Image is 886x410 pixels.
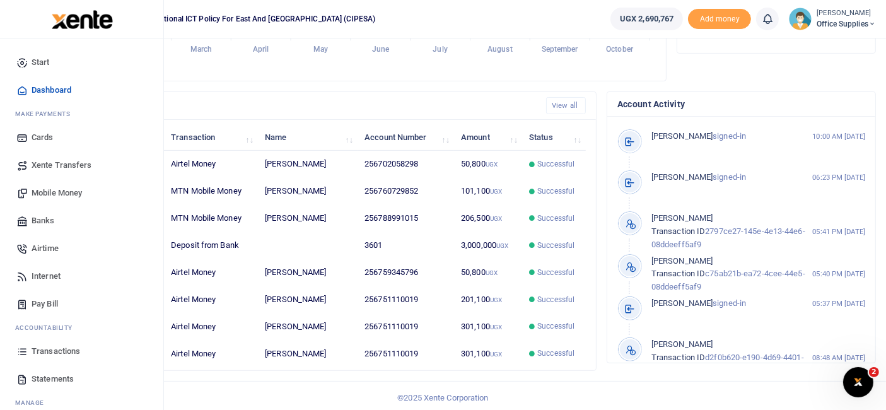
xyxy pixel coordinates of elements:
[651,213,713,223] span: [PERSON_NAME]
[358,259,454,286] td: 256759345796
[688,13,751,23] a: Add money
[813,172,866,183] small: 06:23 PM [DATE]
[358,151,454,178] td: 256702058298
[546,97,586,114] a: View all
[258,205,358,232] td: [PERSON_NAME]
[10,262,153,290] a: Internet
[10,124,153,151] a: Cards
[50,14,113,23] a: logo-small logo-large logo-large
[486,161,498,168] small: UGX
[813,269,866,279] small: 05:40 PM [DATE]
[454,313,522,340] td: 301,100
[617,97,865,111] h4: Account Activity
[253,45,269,54] tspan: April
[10,365,153,393] a: Statements
[651,130,812,143] p: signed-in
[358,286,454,313] td: 256751110019
[651,226,705,236] span: Transaction ID
[10,207,153,235] a: Banks
[537,320,574,332] span: Successful
[651,339,713,349] span: [PERSON_NAME]
[32,56,50,69] span: Start
[10,290,153,318] a: Pay Bill
[490,188,502,195] small: UGX
[258,286,358,313] td: [PERSON_NAME]
[537,348,574,359] span: Successful
[454,340,522,366] td: 301,100
[164,124,258,151] th: Transaction: activate to sort column ascending
[817,18,876,30] span: Office Supplies
[869,367,879,377] span: 2
[313,45,328,54] tspan: May
[606,45,634,54] tspan: October
[164,151,258,178] td: Airtel Money
[32,131,54,144] span: Cards
[10,179,153,207] a: Mobile Money
[358,124,454,151] th: Account Number: activate to sort column ascending
[843,367,873,397] iframe: Intercom live chat
[258,178,358,205] td: [PERSON_NAME]
[490,351,502,358] small: UGX
[258,124,358,151] th: Name: activate to sort column ascending
[32,214,55,227] span: Banks
[454,286,522,313] td: 201,100
[32,270,61,283] span: Internet
[258,313,358,340] td: [PERSON_NAME]
[605,8,688,30] li: Wallet ballance
[490,296,502,303] small: UGX
[32,298,58,310] span: Pay Bill
[813,131,866,142] small: 10:00 AM [DATE]
[454,151,522,178] td: 50,800
[651,297,812,310] p: signed-in
[454,178,522,205] td: 101,100
[486,269,498,276] small: UGX
[651,171,812,184] p: signed-in
[21,109,71,119] span: ake Payments
[358,340,454,366] td: 256751110019
[164,205,258,232] td: MTN Mobile Money
[688,9,751,30] li: Toup your wallet
[10,337,153,365] a: Transactions
[651,298,713,308] span: [PERSON_NAME]
[59,99,536,113] h4: Recent Transactions
[537,240,574,251] span: Successful
[813,226,866,237] small: 05:41 PM [DATE]
[32,84,71,97] span: Dashboard
[620,13,673,25] span: UGX 2,690,767
[454,232,522,259] td: 3,000,000
[258,151,358,178] td: [PERSON_NAME]
[164,340,258,366] td: Airtel Money
[651,212,812,251] p: 2797ce27-145e-4e13-44e6-08ddeeff5af9
[358,178,454,205] td: 256760729852
[433,45,447,54] tspan: July
[651,353,705,362] span: Transaction ID
[496,242,508,249] small: UGX
[32,373,74,385] span: Statements
[651,256,713,266] span: [PERSON_NAME]
[10,318,153,337] li: Ac
[454,205,522,232] td: 206,500
[10,235,153,262] a: Airtime
[789,8,876,30] a: profile-user [PERSON_NAME] Office Supplies
[25,323,73,332] span: countability
[372,45,390,54] tspan: June
[358,205,454,232] td: 256788991015
[164,178,258,205] td: MTN Mobile Money
[537,294,574,305] span: Successful
[813,353,866,363] small: 08:48 AM [DATE]
[164,313,258,340] td: Airtel Money
[651,172,713,182] span: [PERSON_NAME]
[651,269,705,278] span: Transaction ID
[813,298,866,309] small: 05:37 PM [DATE]
[358,313,454,340] td: 256751110019
[817,8,876,19] small: [PERSON_NAME]
[522,124,586,151] th: Status: activate to sort column ascending
[10,151,153,179] a: Xente Transfers
[258,340,358,366] td: [PERSON_NAME]
[789,8,812,30] img: profile-user
[258,259,358,286] td: [PERSON_NAME]
[190,45,213,54] tspan: March
[10,76,153,104] a: Dashboard
[651,131,713,141] span: [PERSON_NAME]
[164,232,258,259] td: Deposit from Bank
